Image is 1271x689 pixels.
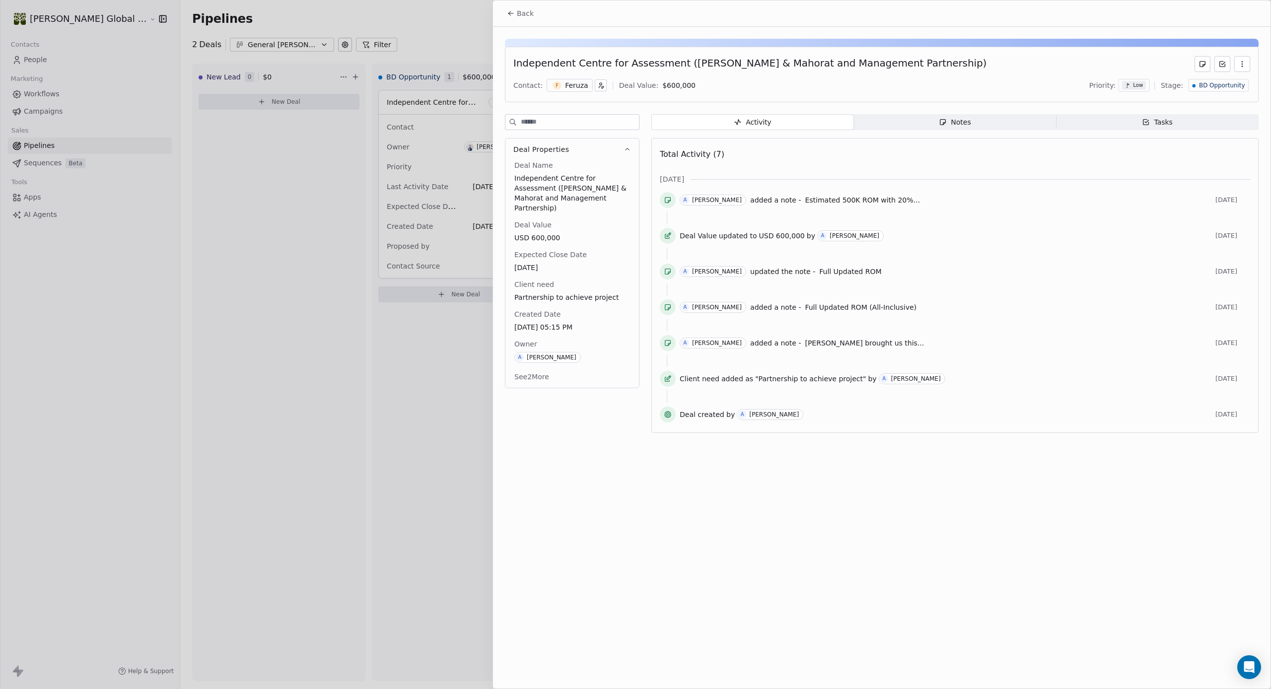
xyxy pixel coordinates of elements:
div: A [741,411,744,418]
span: [DATE] [660,174,684,184]
div: Open Intercom Messenger [1237,655,1261,679]
button: Deal Properties [505,138,639,160]
button: See2More [508,368,555,386]
div: A [882,375,886,383]
div: A [684,268,687,276]
span: added a note - [750,195,801,205]
span: [DATE] [1215,339,1250,347]
span: Full Updated ROM [819,268,881,276]
span: Expected Close Date [512,250,589,260]
span: USD 600,000 [759,231,805,241]
div: A [684,196,687,204]
span: Created Date [512,309,563,319]
span: Back [517,8,534,18]
span: added a note - [750,338,801,348]
span: "Partnership to achieve project" [755,374,866,384]
span: added as [721,374,753,384]
span: Deal Value [680,231,717,241]
div: [PERSON_NAME] [692,304,742,311]
a: Full Updated ROM (All-Inclusive) [805,301,917,313]
div: [PERSON_NAME] [891,375,941,382]
div: Contact: [513,80,543,90]
span: [PERSON_NAME] brought us this... [805,339,924,347]
span: [DATE] [1215,232,1250,240]
span: Partnership to achieve project [514,292,630,302]
div: A [684,339,687,347]
span: Stage: [1161,80,1183,90]
span: [DATE] [1215,303,1250,311]
span: Deal Properties [513,144,569,154]
span: Deal created by [680,410,735,419]
span: [DATE] [1215,196,1250,204]
span: updated to [719,231,757,241]
span: Client need [512,279,556,289]
span: added a note - [750,302,801,312]
span: by [868,374,876,384]
button: Back [501,4,540,22]
div: A [518,353,522,361]
span: [DATE] [1215,268,1250,276]
a: Full Updated ROM [819,266,881,277]
span: updated the note - [750,267,815,276]
span: [DATE] 05:15 PM [514,322,630,332]
div: Tasks [1142,117,1173,128]
div: Independent Centre for Assessment ([PERSON_NAME] & Mahorat and Management Partnership) [513,56,987,72]
span: $ 600,000 [662,81,696,89]
span: Client need [680,374,719,384]
span: [DATE] [1215,411,1250,418]
span: Deal Name [512,160,555,170]
div: [PERSON_NAME] [749,411,799,418]
div: Deal Value: [619,80,658,90]
span: Priority: [1089,80,1116,90]
div: [PERSON_NAME] [692,268,742,275]
div: A [821,232,825,240]
div: [PERSON_NAME] [692,197,742,204]
span: Deal Value [512,220,554,230]
span: [DATE] [1215,375,1250,383]
div: [PERSON_NAME] [527,354,576,361]
span: BD Opportunity [1199,81,1245,90]
div: Notes [939,117,971,128]
span: USD 600,000 [514,233,630,243]
span: by [807,231,815,241]
div: Feruza [565,80,588,90]
a: Estimated 500K ROM with 20%... [805,194,919,206]
span: [DATE] [514,263,630,273]
span: Estimated 500K ROM with 20%... [805,196,919,204]
span: Owner [512,339,539,349]
div: Deal Properties [505,160,639,388]
span: Total Activity (7) [660,149,724,159]
div: A [684,303,687,311]
span: F [553,81,562,90]
span: Independent Centre for Assessment ([PERSON_NAME] & Mahorat and Management Partnership) [514,173,630,213]
div: [PERSON_NAME] [692,340,742,346]
a: [PERSON_NAME] brought us this... [805,337,924,349]
span: Full Updated ROM (All-Inclusive) [805,303,917,311]
span: Low [1133,82,1143,89]
div: [PERSON_NAME] [830,232,879,239]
